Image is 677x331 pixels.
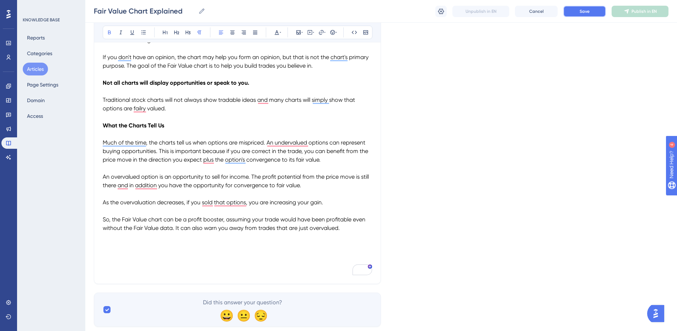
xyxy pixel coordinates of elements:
[466,9,496,14] span: Unpublish in EN
[515,6,558,17] button: Cancel
[23,94,49,107] button: Domain
[103,54,370,69] span: If you don't have an opinion, the chart may help you form an opinion, but that is not the chart's...
[94,6,195,16] input: Article Name
[647,303,668,324] iframe: UserGuiding AI Assistant Launcher
[580,9,590,14] span: Save
[23,31,49,44] button: Reports
[103,173,370,189] span: An overvalued option is an opportunity to sell for income. The profit potential from the price mo...
[103,79,249,86] strong: Not all charts will display opportunities or speak to you.
[103,139,370,163] span: Much of the time, the charts tell us when options are mispriced. An undervalued options can repre...
[23,110,47,122] button: Access
[49,4,52,9] div: 4
[563,6,606,17] button: Save
[17,2,44,10] span: Need Help?
[237,310,248,321] div: 😐
[254,310,265,321] div: 😔
[23,17,60,23] div: KNOWLEDGE BASE
[529,9,544,14] span: Cancel
[203,298,282,307] span: Did this answer your question?
[23,63,48,75] button: Articles
[103,122,164,129] strong: What the Charts Tell Us
[23,78,63,91] button: Page Settings
[103,96,356,112] span: Traditional stock charts will not always show tradable ideas and many charts will simply show tha...
[612,6,668,17] button: Publish in EN
[103,199,323,206] span: As the overvaluation decreases, if you sold that options, you are increasing your gain.
[220,310,231,321] div: 😀
[103,216,367,231] span: So, the Fair Value chart can be a profit booster, assuming your trade would have been profitable ...
[632,9,657,14] span: Publish in EN
[452,6,509,17] button: Unpublish in EN
[23,47,57,60] button: Categories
